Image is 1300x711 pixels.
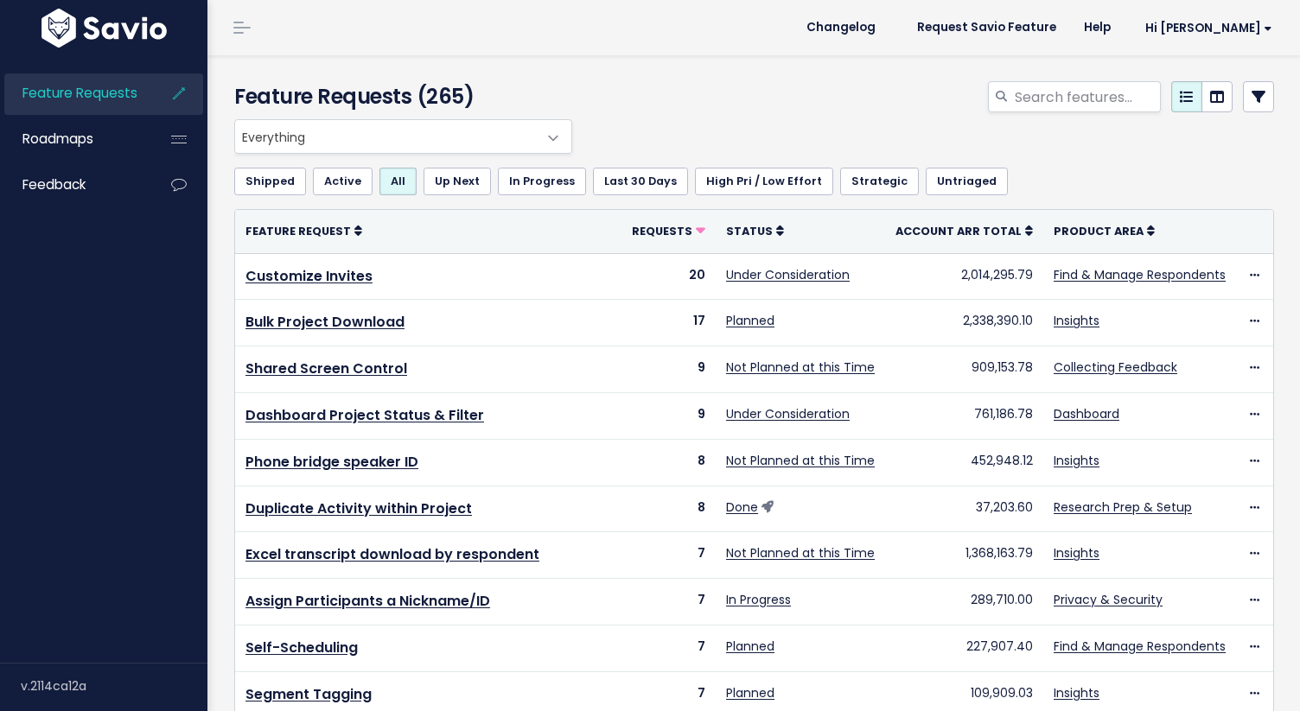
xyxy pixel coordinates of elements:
span: Hi [PERSON_NAME] [1145,22,1272,35]
div: v.2114ca12a [21,663,207,708]
a: Request Savio Feature [903,15,1070,41]
a: Not Planned at this Time [726,452,875,469]
a: Hi [PERSON_NAME] [1125,15,1286,41]
a: Strategic [840,168,919,195]
a: Under Consideration [726,405,850,422]
td: 7 [621,579,716,625]
a: Phone bridge speaker ID [245,452,418,472]
a: Segment Tagging [245,684,372,704]
td: 7 [621,625,716,671]
a: High Pri / Low Effort [695,168,833,195]
td: 761,186.78 [885,392,1043,439]
a: Dashboard [1054,405,1119,422]
a: Duplicate Activity within Project [245,498,472,518]
a: Excel transcript download by respondent [245,544,539,564]
span: Account ARR Total [895,224,1022,238]
a: Last 30 Days [593,168,688,195]
a: Planned [726,684,774,701]
a: Assign Participants a Nickname/ID [245,591,490,611]
a: Insights [1054,684,1099,701]
a: Under Consideration [726,266,850,283]
a: Research Prep & Setup [1054,498,1192,516]
a: Feature Requests [4,73,143,113]
a: Collecting Feedback [1054,359,1177,376]
a: Customize Invites [245,266,373,286]
a: Up Next [424,168,491,195]
span: Roadmaps [22,130,93,148]
td: 9 [621,392,716,439]
a: Help [1070,15,1125,41]
span: Feedback [22,175,86,194]
td: 2,014,295.79 [885,253,1043,300]
td: 1,368,163.79 [885,532,1043,579]
input: Search features... [1013,81,1161,112]
a: Product Area [1054,222,1155,239]
td: 37,203.60 [885,486,1043,532]
a: Untriaged [926,168,1008,195]
span: Everything [235,120,537,153]
td: 9 [621,346,716,393]
h4: Feature Requests (265) [234,81,564,112]
a: Shared Screen Control [245,359,407,378]
a: Privacy & Security [1054,591,1163,608]
a: Requests [632,222,705,239]
span: Feature Request [245,224,351,238]
td: 289,710.00 [885,579,1043,625]
a: Feature Request [245,222,362,239]
a: In Progress [498,168,586,195]
span: Everything [234,119,572,154]
span: Requests [632,224,692,238]
a: Account ARR Total [895,222,1033,239]
a: Planned [726,312,774,329]
span: Changelog [806,22,876,34]
td: 2,338,390.10 [885,300,1043,346]
td: 8 [621,486,716,532]
a: Feedback [4,165,143,205]
a: Find & Manage Respondents [1054,638,1226,655]
a: Find & Manage Respondents [1054,266,1226,283]
a: Insights [1054,312,1099,329]
a: Self-Scheduling [245,638,358,657]
a: Not Planned at this Time [726,544,875,562]
a: Status [726,222,784,239]
a: Dashboard Project Status & Filter [245,405,484,425]
a: Shipped [234,168,306,195]
span: Status [726,224,773,238]
a: Not Planned at this Time [726,359,875,376]
td: 909,153.78 [885,346,1043,393]
td: 7 [621,532,716,579]
span: Product Area [1054,224,1144,238]
a: Insights [1054,544,1099,562]
td: 20 [621,253,716,300]
td: 452,948.12 [885,439,1043,486]
a: Bulk Project Download [245,312,405,332]
a: Roadmaps [4,119,143,159]
a: In Progress [726,591,791,608]
a: Done [726,498,758,516]
a: All [379,168,417,195]
img: logo-white.9d6f32f41409.svg [37,9,171,48]
td: 227,907.40 [885,625,1043,671]
ul: Filter feature requests [234,168,1274,195]
td: 8 [621,439,716,486]
span: Feature Requests [22,84,137,102]
td: 17 [621,300,716,346]
a: Active [313,168,373,195]
a: Planned [726,638,774,655]
a: Insights [1054,452,1099,469]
